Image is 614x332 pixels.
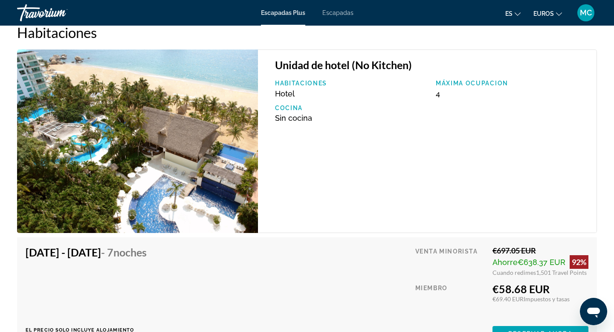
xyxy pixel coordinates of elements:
[436,80,588,87] p: Máxima ocupacion
[536,269,587,276] span: 1,501 Travel Points
[570,255,588,269] div: 92%
[492,269,536,276] span: Cuando redimes
[580,8,592,17] font: MC
[533,10,554,17] font: euros
[436,89,440,98] span: 4
[505,10,513,17] font: es
[275,58,588,71] h3: Unidad de hotel (No Kitchen)
[17,24,597,41] h2: Habitaciones
[524,295,570,303] span: Impuestos y tasas
[275,105,427,111] p: Cocina
[322,9,353,16] a: Escapadas
[17,2,102,24] a: Travorium
[275,89,295,98] span: Hotel
[17,50,258,233] img: 2675O01X.jpg
[415,282,486,320] div: Miembro
[492,258,518,267] span: Ahorre
[415,246,486,276] div: Venta minorista
[518,258,565,267] span: €638.37 EUR
[575,4,597,22] button: Menú de usuario
[492,282,588,295] div: €58.68 EUR
[275,114,312,122] span: Sin cocina
[26,246,147,259] h4: [DATE] - [DATE]
[492,246,588,255] div: €697.05 EUR
[261,9,305,16] a: Escapadas Plus
[505,7,521,20] button: Cambiar idioma
[101,246,147,259] span: - 7
[492,295,588,303] div: €69.40 EUR
[113,246,147,259] span: noches
[580,298,607,325] iframe: Botón para iniciar la ventana de mensajería
[533,7,562,20] button: Cambiar moneda
[275,80,427,87] p: Habitaciones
